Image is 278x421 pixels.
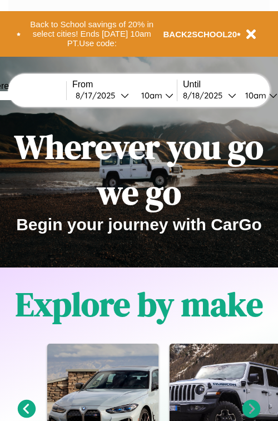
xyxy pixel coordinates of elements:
div: 10am [240,90,269,101]
label: From [72,80,177,90]
button: Back to School savings of 20% in select cities! Ends [DATE] 10am PT.Use code: [21,17,163,51]
button: 8/17/2025 [72,90,132,101]
div: 8 / 17 / 2025 [76,90,121,101]
h1: Explore by make [16,281,263,327]
b: BACK2SCHOOL20 [163,29,237,39]
div: 8 / 18 / 2025 [183,90,228,101]
div: 10am [136,90,165,101]
button: 10am [132,90,177,101]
